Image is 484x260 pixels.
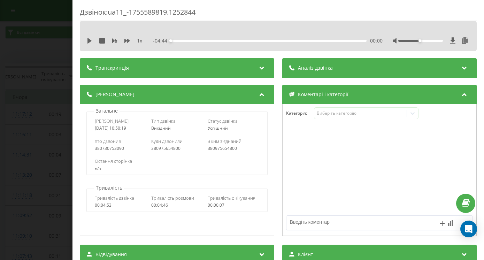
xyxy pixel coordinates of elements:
[80,7,477,21] div: Дзвінок : ua11_-1755589819.1252844
[208,195,255,201] span: Тривалість очікування
[460,221,477,237] div: Open Intercom Messenger
[208,146,259,151] div: 380975654800
[208,138,241,144] span: З ким з'єднаний
[419,39,422,42] div: Accessibility label
[286,111,314,116] h4: Категорія :
[137,37,142,44] span: 1 x
[151,146,203,151] div: 380975654800
[95,91,135,98] span: [PERSON_NAME]
[298,64,333,71] span: Аналіз дзвінка
[208,125,228,131] span: Успішний
[95,64,129,71] span: Транскрипція
[95,118,129,124] span: [PERSON_NAME]
[298,91,348,98] span: Коментарі і категорії
[151,138,183,144] span: Куди дзвонили
[94,184,124,191] p: Тривалість
[151,203,203,208] div: 00:04:46
[95,158,132,164] span: Остання сторінка
[95,166,259,171] div: n/a
[169,39,172,42] div: Accessibility label
[95,126,146,131] div: [DATE] 10:50:19
[208,203,259,208] div: 00:00:07
[298,251,313,258] span: Клієнт
[95,203,146,208] div: 00:04:53
[95,251,127,258] span: Відвідування
[95,138,121,144] span: Хто дзвонив
[208,118,238,124] span: Статус дзвінка
[370,37,383,44] span: 00:00
[151,125,171,131] span: Вихідний
[95,146,146,151] div: 380730753090
[151,118,176,124] span: Тип дзвінка
[151,195,194,201] span: Тривалість розмови
[94,107,120,114] p: Загальне
[153,37,171,44] span: - 04:44
[95,195,134,201] span: Тривалість дзвінка
[317,110,404,116] div: Виберіть категорію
